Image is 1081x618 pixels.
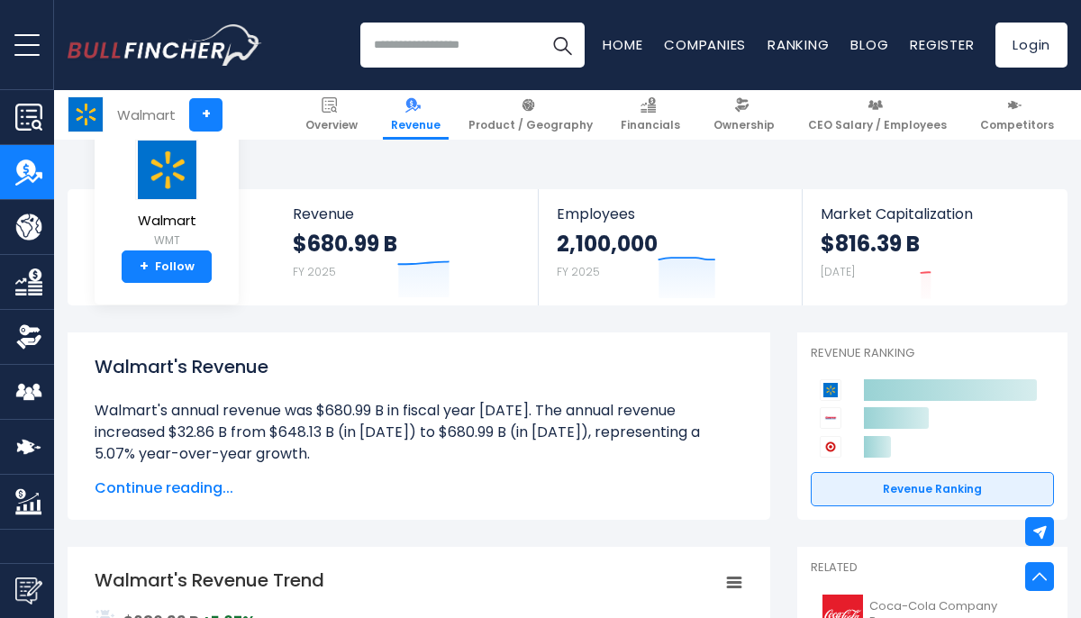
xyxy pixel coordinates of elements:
span: Walmart [135,214,198,229]
img: Ownership [15,323,42,350]
strong: $680.99 B [293,230,397,258]
span: Competitors [980,118,1054,132]
img: Target Corporation competitors logo [820,436,841,458]
strong: 2,100,000 [557,230,658,258]
div: Walmart [117,105,176,125]
a: + [189,98,223,132]
img: Walmart competitors logo [820,379,841,401]
a: Companies [664,35,746,54]
a: Employees 2,100,000 FY 2025 [539,189,801,305]
a: Competitors [972,90,1062,140]
a: +Follow [122,250,212,283]
a: CEO Salary / Employees [800,90,955,140]
a: Revenue Ranking [811,472,1054,506]
span: Market Capitalization [821,205,1048,223]
a: Ranking [768,35,829,54]
span: Revenue [391,118,441,132]
a: Revenue [383,90,449,140]
h1: Walmart's Revenue [95,353,743,380]
strong: $816.39 B [821,230,920,258]
a: Go to homepage [68,24,261,66]
a: Blog [850,35,888,54]
a: Overview [297,90,366,140]
span: Financials [621,118,680,132]
small: FY 2025 [557,264,600,279]
img: Bullfincher logo [68,24,262,66]
small: [DATE] [821,264,855,279]
img: WMT logo [68,97,103,132]
a: Product / Geography [460,90,601,140]
a: Home [603,35,642,54]
span: Continue reading... [95,477,743,499]
a: Register [910,35,974,54]
p: Revenue Ranking [811,346,1054,361]
a: Revenue $680.99 B FY 2025 [275,189,539,305]
small: FY 2025 [293,264,336,279]
a: Login [995,23,1067,68]
img: Costco Wholesale Corporation competitors logo [820,407,841,429]
span: CEO Salary / Employees [808,118,947,132]
img: WMT logo [135,140,198,200]
small: WMT [135,232,198,249]
tspan: Walmart's Revenue Trend [95,568,324,593]
p: Related [811,560,1054,576]
span: Product / Geography [468,118,593,132]
a: Ownership [705,90,783,140]
a: Market Capitalization $816.39 B [DATE] [803,189,1066,305]
li: Walmart's annual revenue was $680.99 B in fiscal year [DATE]. The annual revenue increased $32.86... [95,400,743,465]
span: Employees [557,205,783,223]
button: Search [540,23,585,68]
span: Overview [305,118,358,132]
span: Ownership [713,118,775,132]
span: Revenue [293,205,521,223]
strong: + [140,259,149,275]
a: Walmart WMT [134,139,199,251]
a: Financials [613,90,688,140]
